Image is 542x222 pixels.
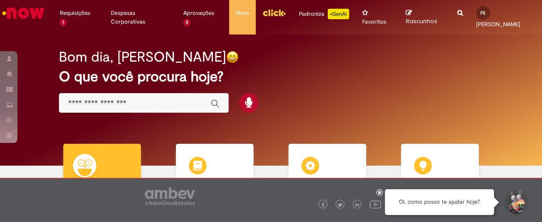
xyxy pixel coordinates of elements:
[1,4,46,22] img: ServiceNow
[111,9,170,26] span: Despesas Corporativas
[328,9,349,19] p: +GenAi
[145,187,195,205] img: logo_footer_ambev_rotulo_gray.png
[362,17,386,26] span: Favoritos
[60,9,90,17] span: Requisições
[60,19,66,26] span: 1
[338,203,342,207] img: logo_footer_twitter.png
[59,69,483,84] h2: O que você procura hoje?
[503,189,529,215] button: Iniciar Conversa de Suporte
[299,9,349,19] div: Padroniza
[480,10,485,16] span: FS
[321,203,325,207] img: logo_footer_facebook.png
[370,198,381,210] img: logo_footer_youtube.png
[476,21,520,28] span: [PERSON_NAME]
[59,49,226,65] h2: Bom dia, [PERSON_NAME]
[226,51,239,63] img: happy-face.png
[406,17,437,25] span: Rascunhos
[355,202,360,208] img: logo_footer_linkedin.png
[183,19,191,26] span: 2
[183,9,214,17] span: Aprovações
[262,6,286,19] img: click_logo_yellow_360x200.png
[236,9,249,17] span: More
[406,9,444,25] a: Rascunhos
[385,189,494,215] div: Oi, como posso te ajudar hoje?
